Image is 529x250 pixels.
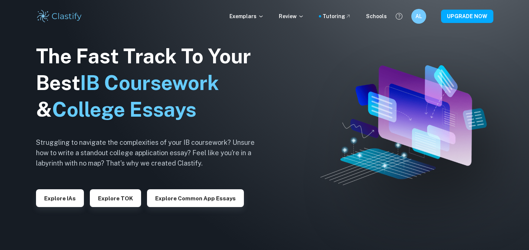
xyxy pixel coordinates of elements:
[147,194,244,201] a: Explore Common App essays
[411,9,426,24] button: AL
[36,194,84,201] a: Explore IAs
[320,65,487,185] img: Clastify hero
[36,189,84,207] button: Explore IAs
[90,189,141,207] button: Explore TOK
[36,137,266,169] h6: Struggling to navigate the complexities of your IB coursework? Unsure how to write a standout col...
[323,12,351,20] a: Tutoring
[80,71,219,94] span: IB Coursework
[36,9,83,24] img: Clastify logo
[393,10,405,23] button: Help and Feedback
[36,43,266,123] h1: The Fast Track To Your Best &
[279,12,304,20] p: Review
[414,12,423,20] h6: AL
[52,98,196,121] span: College Essays
[366,12,387,20] a: Schools
[90,194,141,201] a: Explore TOK
[229,12,264,20] p: Exemplars
[147,189,244,207] button: Explore Common App essays
[441,10,493,23] button: UPGRADE NOW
